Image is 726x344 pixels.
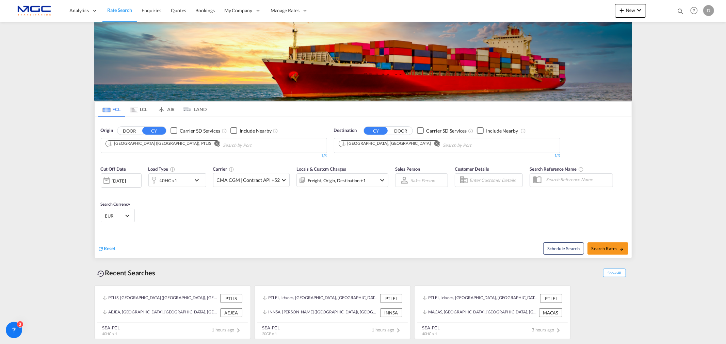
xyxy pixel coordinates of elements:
md-icon: icon-plus 400-fg [618,6,626,14]
button: Note: By default Schedule search will only considerorigin ports, destination ports and cut off da... [543,242,584,255]
md-select: Sales Person [410,175,436,185]
div: SEA-FCL [102,325,120,331]
md-icon: icon-backup-restore [97,270,105,278]
span: My Company [224,7,252,14]
md-icon: icon-airplane [157,105,165,110]
div: Carrier SD Services [426,127,467,134]
div: PTLEI, Leixoes, Portugal, Southern Europe, Europe [423,294,538,303]
span: New [618,7,643,13]
recent-search-card: PTLEI, Leixoes, [GEOGRAPHIC_DATA], [GEOGRAPHIC_DATA], [GEOGRAPHIC_DATA] PTLEIMACAS, [GEOGRAPHIC_D... [414,286,571,339]
div: INNSA [380,308,402,317]
md-icon: Unchecked: Search for CY (Container Yard) services for all selected carriers.Checked : Search for... [468,128,473,134]
div: Recent Searches [94,265,158,280]
div: SEA-FCL [422,325,440,331]
span: 20GP x 1 [262,331,277,336]
div: Press delete to remove this chip. [108,141,213,147]
md-icon: icon-magnify [677,7,684,15]
span: Customer Details [455,166,489,172]
div: INNSA, Jawaharlal Nehru (Nhava Sheva), India, Indian Subcontinent, Asia Pacific [263,308,378,317]
div: Jebel Ali, AEJEA [341,141,431,147]
div: Lisbon (Lisboa), PTLIS [108,141,211,147]
button: Remove [430,141,440,148]
md-select: Select Currency: € EUREuro [104,211,131,221]
span: Rate Search [107,7,132,13]
md-icon: icon-chevron-right [394,326,403,334]
div: Help [688,5,703,17]
button: CY [364,127,388,135]
md-icon: icon-chevron-right [554,326,563,334]
md-icon: icon-refresh [98,246,104,252]
md-icon: icon-chevron-down [635,6,643,14]
span: Analytics [69,7,89,14]
div: 1/3 [101,153,327,159]
span: Load Type [148,166,175,172]
md-tab-item: LCL [125,102,152,117]
input: Chips input. [443,140,507,151]
div: PTLEI [540,294,562,303]
md-tab-item: LAND [180,102,207,117]
div: OriginDOOR CY Checkbox No InkUnchecked: Search for CY (Container Yard) services for all selected ... [95,117,632,258]
md-icon: icon-chevron-down [193,176,204,184]
img: 92835000d1c111ee8b33af35afdd26c7.png [10,3,56,18]
md-datepicker: Select [101,187,106,196]
div: PTLIS, Lisbon (Lisboa), Portugal, Southern Europe, Europe [103,294,219,303]
div: SEA-FCL [262,325,280,331]
md-tab-item: FCL [98,102,125,117]
span: 40HC x 1 [102,331,117,336]
div: icon-refreshReset [98,245,116,253]
div: Carrier SD Services [180,127,220,134]
span: Destination [334,127,357,134]
span: 1 hours ago [212,327,243,332]
div: 40HC x1icon-chevron-down [148,173,206,187]
span: CMA CGM | Contract API +52 [217,177,280,184]
md-icon: icon-chevron-down [378,176,386,184]
div: D [703,5,714,16]
div: PTLEI, Leixoes, Portugal, Southern Europe, Europe [263,294,378,303]
span: Enquiries [142,7,161,13]
div: PTLIS [220,294,242,303]
span: Cut Off Date [101,166,126,172]
input: Enter Customer Details [469,175,520,185]
div: 1/3 [334,153,560,159]
md-icon: icon-information-outline [170,167,175,172]
div: MACAS, Casablanca, Morocco, Northern Africa, Africa [423,308,537,317]
span: Manage Rates [271,7,300,14]
button: CY [142,127,166,135]
button: icon-plus 400-fgNewicon-chevron-down [615,4,646,18]
span: Quotes [171,7,186,13]
md-icon: The selected Trucker/Carrierwill be displayed in the rate results If the rates are from another f... [229,167,234,172]
md-pagination-wrapper: Use the left and right arrow keys to navigate between tabs [98,102,207,117]
span: 3 hours ago [532,327,563,332]
span: Sales Person [395,166,420,172]
div: Include Nearby [486,127,518,134]
div: MACAS [539,308,562,317]
span: Search Rates [592,246,624,251]
md-icon: icon-arrow-right [619,247,624,252]
span: Search Currency [101,202,130,207]
span: 1 hours ago [372,327,403,332]
span: EUR [105,213,124,219]
span: Carrier [213,166,234,172]
span: Origin [101,127,113,134]
md-checkbox: Checkbox No Ink [171,127,220,134]
md-chips-wrap: Chips container. Use arrow keys to select chips. [104,138,291,151]
md-chips-wrap: Chips container. Use arrow keys to select chips. [338,138,510,151]
img: LCL+%26+FCL+BACKGROUND.png [94,22,632,101]
span: 40HC x 1 [422,331,437,336]
div: Freight Origin Destination Factory Stuffing [308,176,366,185]
button: Remove [210,141,220,148]
div: AEJEA, Jebel Ali, United Arab Emirates, Middle East, Middle East [103,308,219,317]
span: Locals & Custom Charges [296,166,346,172]
div: icon-magnify [677,7,684,18]
recent-search-card: PTLEI, Leixoes, [GEOGRAPHIC_DATA], [GEOGRAPHIC_DATA], [GEOGRAPHIC_DATA] PTLEIINNSA, [PERSON_NAME]... [254,286,411,339]
md-checkbox: Checkbox No Ink [230,127,272,134]
span: Reset [104,245,116,251]
span: Help [688,5,700,16]
md-icon: icon-chevron-right [235,326,243,334]
md-icon: Unchecked: Ignores neighbouring ports when fetching rates.Checked : Includes neighbouring ports w... [273,128,278,134]
input: Search Reference Name [543,174,613,185]
div: Freight Origin Destination Factory Stuffingicon-chevron-down [296,173,388,187]
md-icon: Unchecked: Ignores neighbouring ports when fetching rates.Checked : Includes neighbouring ports w... [520,128,526,134]
md-checkbox: Checkbox No Ink [417,127,467,134]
